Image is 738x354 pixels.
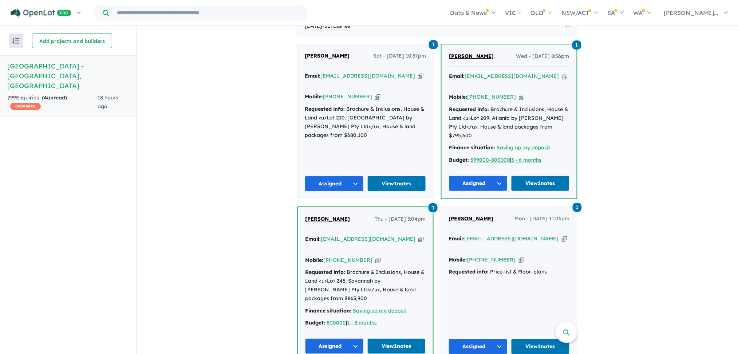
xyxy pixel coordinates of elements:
div: | [449,156,569,165]
span: 4 [44,94,47,101]
strong: Mobile: [449,94,467,100]
a: [PHONE_NUMBER] [467,94,516,100]
span: [PERSON_NAME] [305,52,350,59]
span: [PERSON_NAME] [449,53,494,59]
strong: ( unread) [42,94,67,101]
a: [PERSON_NAME] [305,215,350,224]
a: [PHONE_NUMBER] [323,257,372,263]
a: [EMAIL_ADDRESS][DOMAIN_NAME] [464,235,559,242]
a: 3 - 6 months [512,157,542,163]
span: 18 hours ago [98,94,119,110]
input: Try estate name, suburb, builder or developer [110,5,305,21]
div: Brochure & Inclusions, House & Land <u>Lot 245: Savannah by [PERSON_NAME] Pty Ltd</u>, House & la... [305,268,426,303]
strong: Finance situation: [305,307,351,314]
a: Saving up my deposit [353,307,407,314]
span: 1 [429,40,438,49]
button: Copy [418,72,423,80]
button: Copy [562,235,567,243]
button: Add projects and builders [32,34,112,48]
span: CASHBACK [10,103,41,110]
a: [EMAIL_ADDRESS][DOMAIN_NAME] [320,72,415,79]
strong: Email: [449,235,464,242]
img: sort.svg [12,38,20,44]
strong: Email: [305,72,320,79]
a: [PERSON_NAME] [305,52,350,60]
button: Assigned [305,176,364,192]
button: Copy [519,256,524,264]
strong: Requested info: [305,106,345,112]
a: [EMAIL_ADDRESS][DOMAIN_NAME] [465,73,559,79]
span: Mon - [DATE] 11:06pm [515,215,570,223]
a: 1 [429,39,438,49]
a: [EMAIL_ADDRESS][DOMAIN_NAME] [321,236,415,242]
strong: Finance situation: [449,144,495,151]
span: Thu - [DATE] 3:04pm [375,215,426,224]
strong: Requested info: [449,268,489,275]
strong: Email: [449,73,465,79]
a: View1notes [367,338,426,354]
button: Copy [562,72,568,80]
span: Sat - [DATE] 10:37pm [373,52,426,60]
strong: Budget: [449,157,469,163]
span: - 5 Enquir ies [322,23,350,29]
h5: [GEOGRAPHIC_DATA] - [GEOGRAPHIC_DATA] , [GEOGRAPHIC_DATA] [7,61,129,91]
a: View1notes [367,176,426,192]
div: Price-list & Floor-plans [449,268,570,276]
img: Openlot PRO Logo White [11,9,71,18]
a: Saving up my deposit [497,144,550,151]
span: [PERSON_NAME]... [664,9,719,16]
button: Copy [519,93,525,101]
div: Brochure & Inclusions, House & Land <u>Lot 210: [GEOGRAPHIC_DATA] by [PERSON_NAME] Pty Ltd</u>, H... [305,105,426,139]
a: 800000 [327,319,346,326]
strong: Mobile: [305,257,323,263]
a: 1 - 3 months [347,319,377,326]
a: 1 [573,202,582,212]
div: [DATE] [297,16,577,36]
div: | [305,319,426,327]
strong: Mobile: [449,256,467,263]
button: Assigned [449,176,508,191]
strong: Requested info: [305,269,345,275]
button: Copy [375,256,381,264]
span: [PERSON_NAME] [305,216,350,222]
button: Copy [418,235,424,243]
div: Brochure & Inclusions, House & Land <u>Lot 209: Atlanta by [PERSON_NAME] Pty Ltd</u>, House & lan... [449,105,569,140]
div: 299 Enquir ies [7,94,98,111]
a: [PERSON_NAME] [449,52,494,61]
a: View1notes [511,176,570,191]
strong: Mobile: [305,93,323,100]
a: [PHONE_NUMBER] [467,256,516,263]
strong: Email: [305,236,321,242]
a: 1 [429,202,438,212]
a: 599000-800000 [470,157,510,163]
button: Copy [375,93,380,101]
a: [PHONE_NUMBER] [323,93,372,100]
strong: Requested info: [449,106,489,113]
button: Assigned [305,338,364,354]
a: [PERSON_NAME] [449,215,493,223]
a: 1 [572,40,581,50]
span: 1 [573,203,582,212]
strong: Budget: [305,319,325,326]
span: Wed - [DATE] 8:56pm [516,52,569,61]
span: [PERSON_NAME] [449,215,493,222]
